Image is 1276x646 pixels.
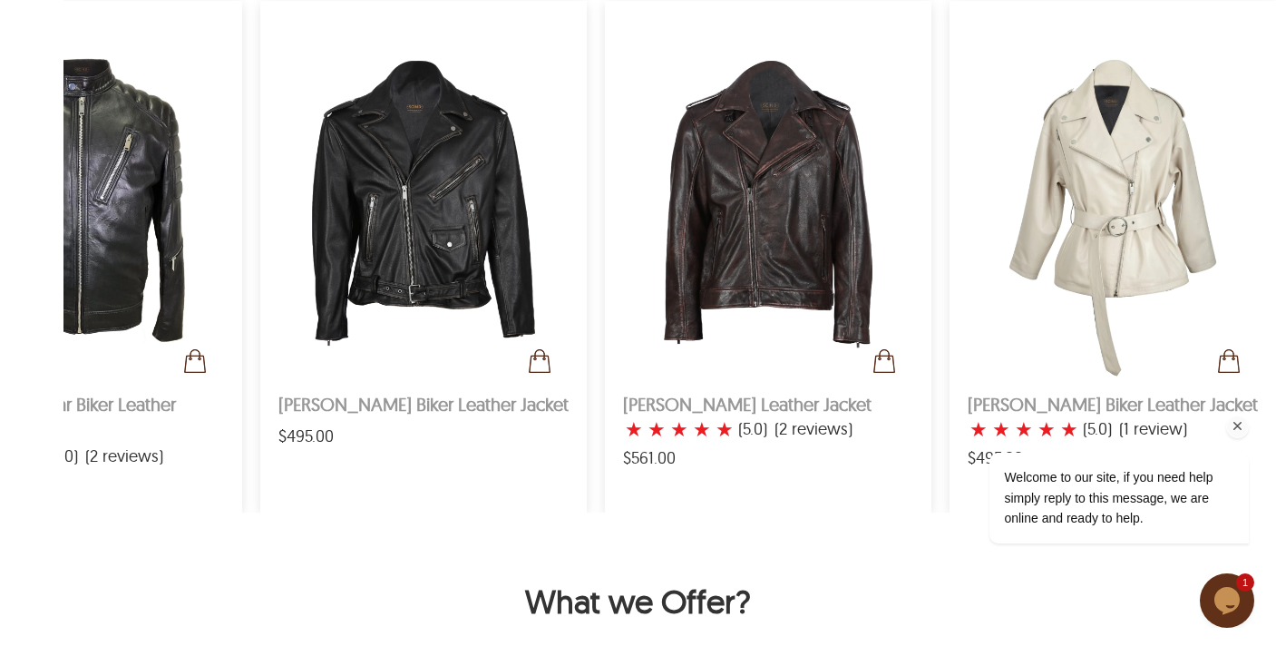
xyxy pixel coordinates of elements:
[716,420,734,438] label: 5 rating
[278,427,334,445] span: $495.00
[931,289,1258,564] iframe: chat widget
[63,581,1212,622] h3: What we Offer?
[623,19,913,467] a: Liam Biker Leather Jacketcart-icon-v1[PERSON_NAME] Leather Jacket★★★★★(5.0)(2 reviews) $561.00
[278,391,569,418] h2: [PERSON_NAME] Biker Leather Jacket
[1200,573,1258,628] iframe: chat widget
[278,19,569,382] img: Luca Belted Biker Leather Jacket
[623,19,913,382] img: Liam Biker Leather Jacket
[625,420,643,438] label: 1 rating
[623,449,676,467] span: $561.00
[968,19,1258,467] a: Cleo Biker Leather Jacketcart-icon-v1[PERSON_NAME] Biker Leather Jacket★★★★★(5.0)(1 review) $495.00
[49,447,78,465] label: (5.0)
[278,19,569,445] a: Luca Belted Biker Leather Jacketcart-icon-v1[PERSON_NAME] Biker Leather Jacket $495.00
[873,349,895,373] img: cart-icon-v1
[648,420,666,438] label: 2 rating
[529,349,550,373] img: cart-icon-v1
[968,19,1258,382] img: Cleo Biker Leather Jacket
[774,420,852,438] span: (2 reviews)
[670,420,688,438] label: 3 rating
[623,391,913,418] h2: [PERSON_NAME] Leather Jacket
[85,447,163,465] span: (2 reviews)
[184,349,206,373] img: cart-icon-v1
[693,420,711,438] label: 4 rating
[738,420,767,438] label: (5.0)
